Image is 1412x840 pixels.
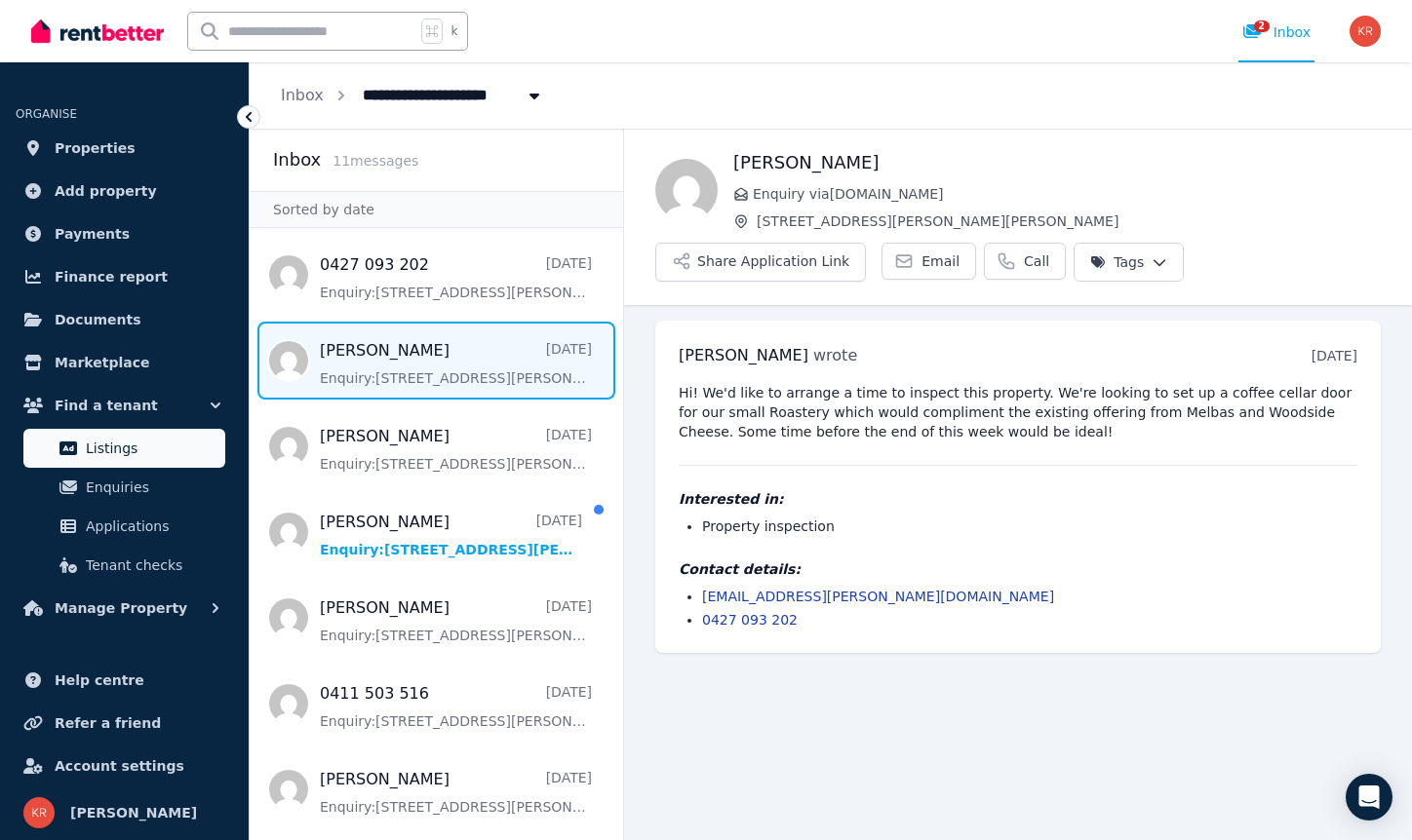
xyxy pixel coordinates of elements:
[16,386,233,425] button: Find a tenant
[1242,22,1311,42] div: Inbox
[451,23,457,39] span: k
[16,172,233,210] a: Add property
[757,211,1381,231] span: [STREET_ADDRESS][PERSON_NAME][PERSON_NAME]
[733,149,1381,176] h1: [PERSON_NAME]
[702,516,1357,536] li: Property inspection
[16,704,233,743] a: Refer a friend
[320,339,592,388] a: [PERSON_NAME][DATE]Enquiry:[STREET_ADDRESS][PERSON_NAME][PERSON_NAME].
[281,86,324,104] a: Inbox
[679,559,1357,579] h4: Contact details:
[55,136,136,160] span: Properties
[320,511,582,559] a: [PERSON_NAME][DATE]Enquiry:[STREET_ADDRESS][PERSON_NAME][PERSON_NAME].
[86,515,217,538] span: Applications
[320,768,592,817] a: [PERSON_NAME][DATE]Enquiry:[STREET_ADDRESS][PERSON_NAME][PERSON_NAME].
[55,351,149,374] span: Marketplace
[86,476,217,499] span: Enquiries
[250,62,575,129] nav: Breadcrumb
[55,668,144,692] span: Help centre
[23,546,225,585] a: Tenant checks
[655,159,718,221] img: Katarina Trakas
[23,507,225,546] a: Applications
[55,222,130,246] span: Payments
[16,300,233,339] a: Documents
[55,596,187,620] span: Manage Property
[1350,16,1381,47] img: Kylie Roberts
[55,308,141,331] span: Documents
[273,146,321,173] h2: Inbox
[86,437,217,460] span: Listings
[922,251,960,271] span: Email
[23,429,225,468] a: Listings
[753,184,1381,204] span: Enquiry via [DOMAIN_NAME]
[679,383,1357,441] pre: Hi! We'd like to arrange a time to inspect this property. We're looking to set up a coffee cellar...
[333,153,418,169] span: 11 message s
[813,346,857,364] span: wrote
[1090,252,1144,272] span: Tags
[16,589,233,628] button: Manage Property
[55,265,168,288] span: Finance report
[1312,348,1357,363] time: [DATE]
[882,243,976,280] a: Email
[70,801,197,824] span: [PERSON_NAME]
[16,129,233,168] a: Properties
[31,17,164,46] img: RentBetter
[320,425,592,474] a: [PERSON_NAME][DATE]Enquiry:[STREET_ADDRESS][PERSON_NAME][PERSON_NAME].
[55,711,161,735] span: Refer a friend
[86,554,217,577] span: Tenant checks
[16,746,233,785] a: Account settings
[655,243,866,282] button: Share Application Link
[320,596,592,645] a: [PERSON_NAME][DATE]Enquiry:[STREET_ADDRESS][PERSON_NAME][PERSON_NAME].
[16,257,233,296] a: Finance report
[16,661,233,700] a: Help centre
[1254,20,1270,32] span: 2
[1024,251,1049,271] span: Call
[55,179,157,203] span: Add property
[320,253,592,302] a: 0427 093 202[DATE]Enquiry:[STREET_ADDRESS][PERSON_NAME][PERSON_NAME].
[679,346,808,364] span: [PERSON_NAME]
[702,612,798,628] a: 0427 093 202
[1074,243,1184,282] button: Tags
[679,489,1357,509] h4: Interested in:
[55,394,158,417] span: Find a tenant
[23,468,225,507] a: Enquiries
[23,797,55,828] img: Kylie Roberts
[320,682,592,731] a: 0411 503 516[DATE]Enquiry:[STREET_ADDRESS][PERSON_NAME][PERSON_NAME].
[702,589,1054,604] a: [EMAIL_ADDRESS][PERSON_NAME][DOMAIN_NAME]
[1346,774,1392,821] div: Open Intercom Messenger
[250,191,623,228] div: Sorted by date
[55,754,184,778] span: Account settings
[16,343,233,382] a: Marketplace
[16,107,77,121] span: ORGANISE
[984,243,1066,280] a: Call
[16,214,233,253] a: Payments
